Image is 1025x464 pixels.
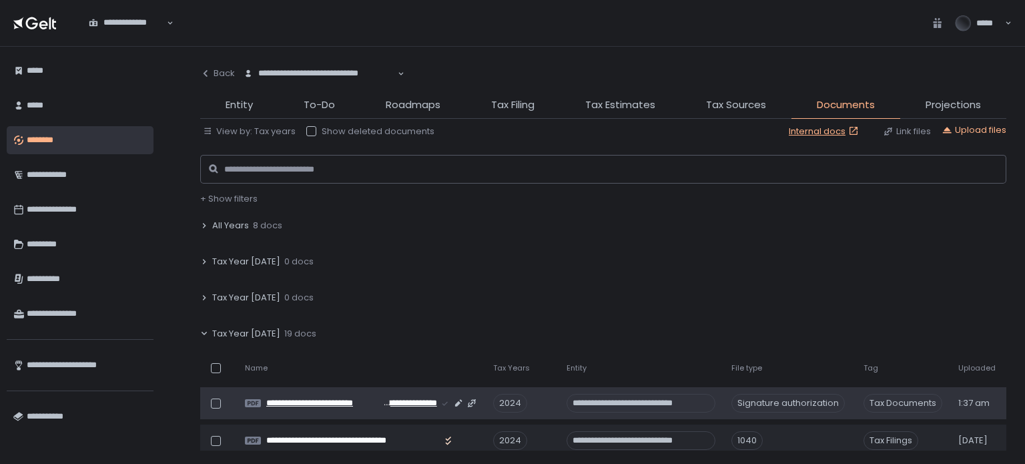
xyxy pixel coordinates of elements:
div: Back [200,67,235,79]
div: Search for option [80,9,174,37]
span: Entity [226,97,253,113]
button: Upload files [942,124,1006,136]
span: Tax Filing [491,97,535,113]
span: Projections [926,97,981,113]
span: All Years [212,220,249,232]
span: Tax Years [493,363,530,373]
div: Signature authorization [731,394,845,413]
span: Tag [864,363,878,373]
input: Search for option [89,29,165,42]
span: 8 docs [253,220,282,232]
span: 1:37 am [958,397,990,409]
div: 1040 [731,431,763,450]
span: 19 docs [284,328,316,340]
span: 0 docs [284,292,314,304]
span: Uploaded [958,363,996,373]
span: Roadmaps [386,97,440,113]
span: Tax Filings [864,431,918,450]
input: Search for option [244,79,396,93]
button: Link files [883,126,931,138]
span: [DATE] [958,435,988,447]
button: + Show filters [200,193,258,205]
a: Internal docs [789,126,862,138]
span: Documents [817,97,875,113]
div: Search for option [235,60,404,88]
span: + Show filters [200,192,258,205]
div: 2024 [493,394,527,413]
span: File type [731,363,762,373]
span: Tax Estimates [585,97,655,113]
span: Tax Year [DATE] [212,292,280,304]
span: 0 docs [284,256,314,268]
button: View by: Tax years [203,126,296,138]
span: Tax Sources [706,97,766,113]
span: Tax Year [DATE] [212,328,280,340]
span: To-Do [304,97,335,113]
span: Name [245,363,268,373]
button: Back [200,60,235,87]
div: 2024 [493,431,527,450]
span: Tax Year [DATE] [212,256,280,268]
span: Tax Documents [864,394,942,413]
span: Entity [567,363,587,373]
